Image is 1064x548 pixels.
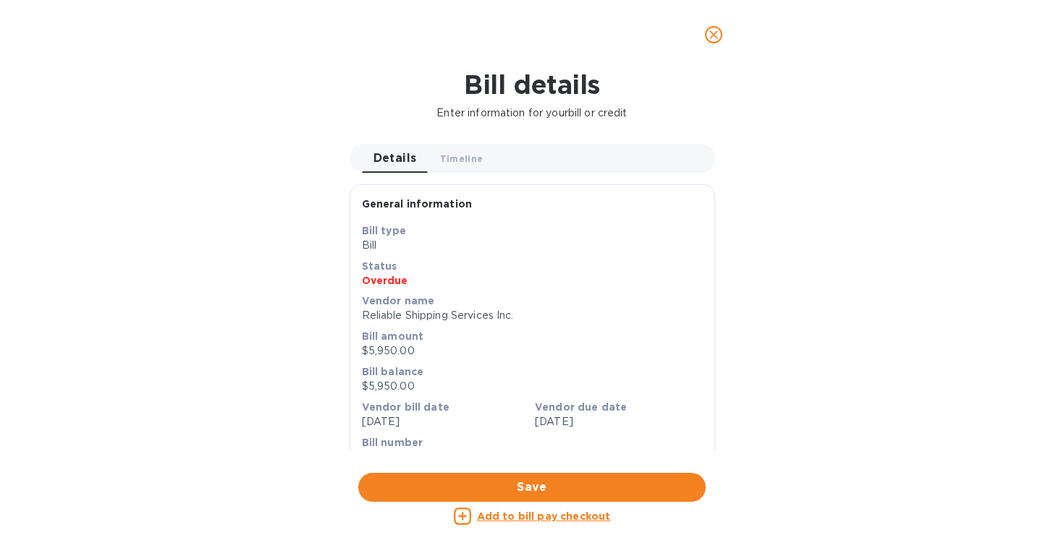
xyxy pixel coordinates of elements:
b: Vendor due date [535,401,627,413]
button: Save [358,473,706,502]
span: Timeline [440,151,484,166]
b: General information [362,198,473,210]
b: Bill balance [362,366,424,377]
span: Save [370,479,694,496]
p: Reliable Shipping Services Inc. [362,308,703,323]
b: Bill amount [362,330,424,342]
b: Bill number [362,437,423,448]
span: Details [373,148,417,168]
p: $5,950.00 [362,379,703,394]
u: Add to bill pay checkout [477,510,611,522]
p: [DATE] [535,414,703,429]
p: Bill [362,238,703,253]
p: $5,950.00 [362,343,703,359]
p: Overdue [362,273,703,288]
b: Status [362,260,397,272]
b: Bill type [362,225,406,236]
button: close [696,17,731,52]
b: Vendor name [362,295,435,307]
p: [DATE] [362,414,530,429]
h1: Bill details [12,69,1052,100]
p: Enter information for your bill or credit [12,106,1052,121]
b: Vendor bill date [362,401,449,413]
